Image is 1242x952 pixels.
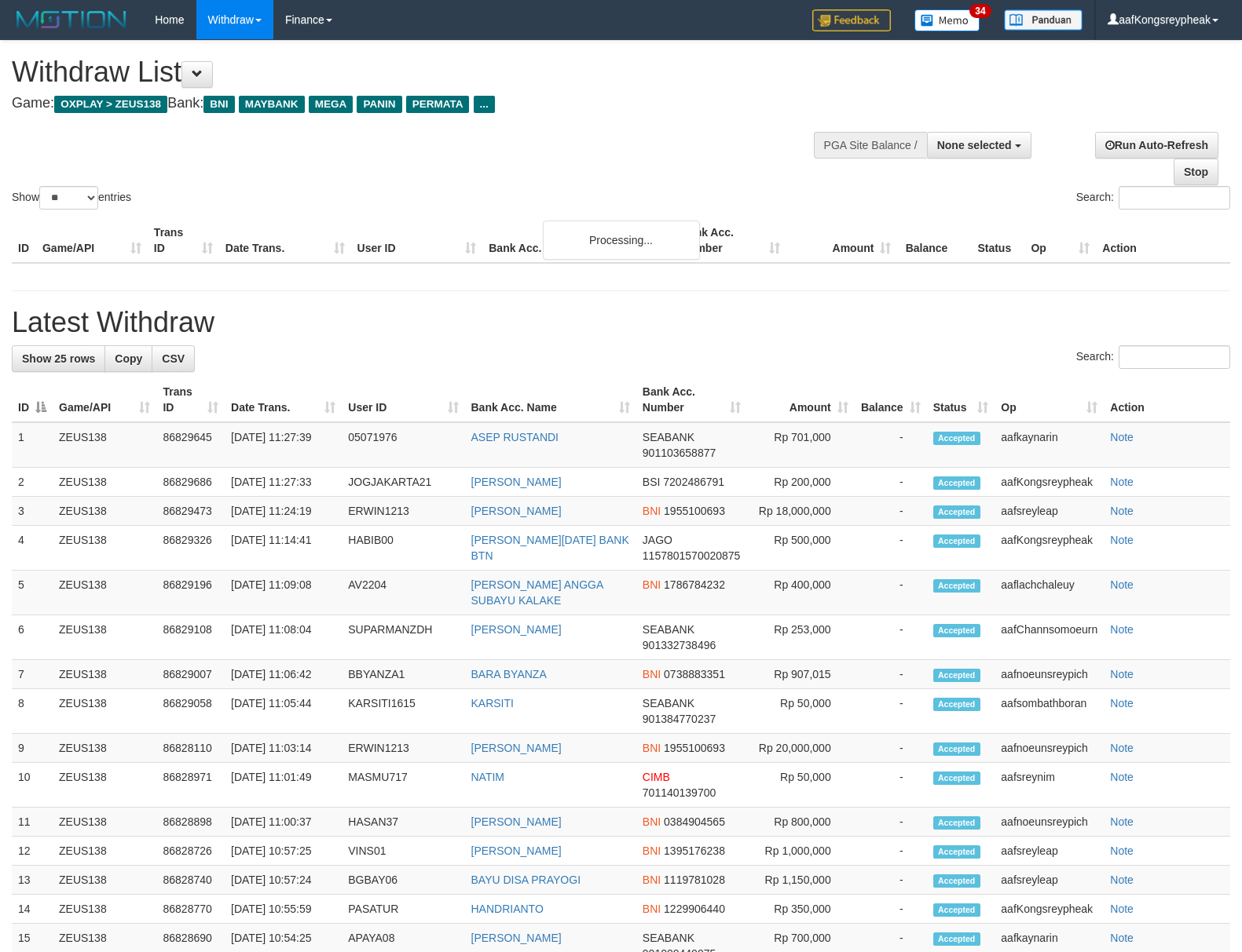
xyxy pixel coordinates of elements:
td: ZEUS138 [53,895,156,924]
td: [DATE] 11:01:49 [225,763,342,808]
span: Accepted [933,903,980,917]
td: ZEUS138 [53,689,156,734]
a: [PERSON_NAME] [471,932,562,944]
span: Copy 7202486791 to clipboard [663,476,724,488]
td: ZEUS138 [53,808,156,837]
td: ZEUS138 [53,660,156,689]
span: 34 [969,4,991,18]
td: Rp 907,015 [747,660,855,689]
td: - [855,734,927,763]
td: aafsreyleap [995,866,1104,895]
span: MAYBANK [239,96,305,113]
span: SEABANK [643,431,694,443]
td: 86828898 [156,808,225,837]
span: BNI [203,96,234,113]
span: PERMATA [406,96,470,113]
th: Status [971,218,1024,263]
th: Amount: activate to sort column ascending [747,378,855,422]
td: HASAN37 [342,808,464,837]
td: Rp 350,000 [747,895,855,924]
span: JAGO [643,534,672,546]
span: Accepted [933,505,980,519]
label: Search: [1076,345,1230,369]
td: ZEUS138 [53,615,156,660]
td: 14 [12,895,53,924]
td: aafkaynarin [995,422,1104,468]
span: BNI [643,874,661,886]
span: Copy 901332738496 to clipboard [643,639,716,651]
img: Feedback.jpg [812,9,891,31]
a: Note [1110,844,1134,857]
a: [PERSON_NAME] [471,815,562,828]
td: 6 [12,615,53,660]
td: ZEUS138 [53,866,156,895]
span: PANIN [357,96,401,113]
span: Accepted [933,771,980,785]
td: [DATE] 11:14:41 [225,526,342,571]
td: 10 [12,763,53,808]
span: BNI [643,844,661,857]
span: BNI [643,578,661,591]
td: aafsreynim [995,763,1104,808]
a: ASEP RUSTANDI [471,431,559,443]
td: Rp 18,000,000 [747,497,855,526]
td: 4 [12,526,53,571]
a: Note [1110,932,1134,944]
a: Stop [1174,159,1218,185]
td: [DATE] 10:55:59 [225,895,342,924]
td: - [855,660,927,689]
th: User ID: activate to sort column ascending [342,378,464,422]
td: aaflachchaleuy [995,571,1104,615]
td: KARSITI1615 [342,689,464,734]
span: Copy 901384770237 to clipboard [643,713,716,725]
span: Copy 0738883351 to clipboard [664,668,725,680]
th: Date Trans. [219,218,351,263]
a: KARSITI [471,697,514,709]
th: ID: activate to sort column descending [12,378,53,422]
a: Note [1110,668,1134,680]
a: CSV [152,345,195,372]
span: BNI [643,742,661,754]
td: [DATE] 11:05:44 [225,689,342,734]
h1: Latest Withdraw [12,307,1230,338]
a: BAYU DISA PRAYOGI [471,874,581,886]
a: Note [1110,505,1134,517]
span: Accepted [933,669,980,682]
td: ZEUS138 [53,571,156,615]
img: panduan.png [1004,9,1083,31]
span: Copy 1786784232 to clipboard [664,578,725,591]
span: None selected [937,139,1012,151]
td: 05071976 [342,422,464,468]
td: Rp 800,000 [747,808,855,837]
td: [DATE] 11:24:19 [225,497,342,526]
td: Rp 50,000 [747,763,855,808]
a: Note [1110,623,1134,636]
th: Amount [786,218,898,263]
a: [PERSON_NAME] [471,742,562,754]
span: Copy 701140139700 to clipboard [643,786,716,799]
span: SEABANK [643,697,694,709]
span: Copy 1157801570020875 to clipboard [643,549,741,562]
td: 86829196 [156,571,225,615]
td: SUPARMANZDH [342,615,464,660]
td: ZEUS138 [53,468,156,497]
a: Copy [104,345,152,372]
a: Note [1110,534,1134,546]
th: Trans ID: activate to sort column ascending [156,378,225,422]
a: Run Auto-Refresh [1095,132,1218,159]
td: Rp 200,000 [747,468,855,497]
td: BBYANZA1 [342,660,464,689]
td: - [855,571,927,615]
td: 86828971 [156,763,225,808]
a: NATIM [471,771,505,783]
span: OXPLAY > ZEUS138 [54,96,167,113]
td: 7 [12,660,53,689]
td: BGBAY06 [342,866,464,895]
span: Accepted [933,432,980,445]
td: - [855,895,927,924]
td: ZEUS138 [53,734,156,763]
td: ZEUS138 [53,837,156,866]
img: MOTION_logo.png [12,8,131,31]
th: Action [1104,378,1230,422]
div: PGA Site Balance / [814,132,927,159]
